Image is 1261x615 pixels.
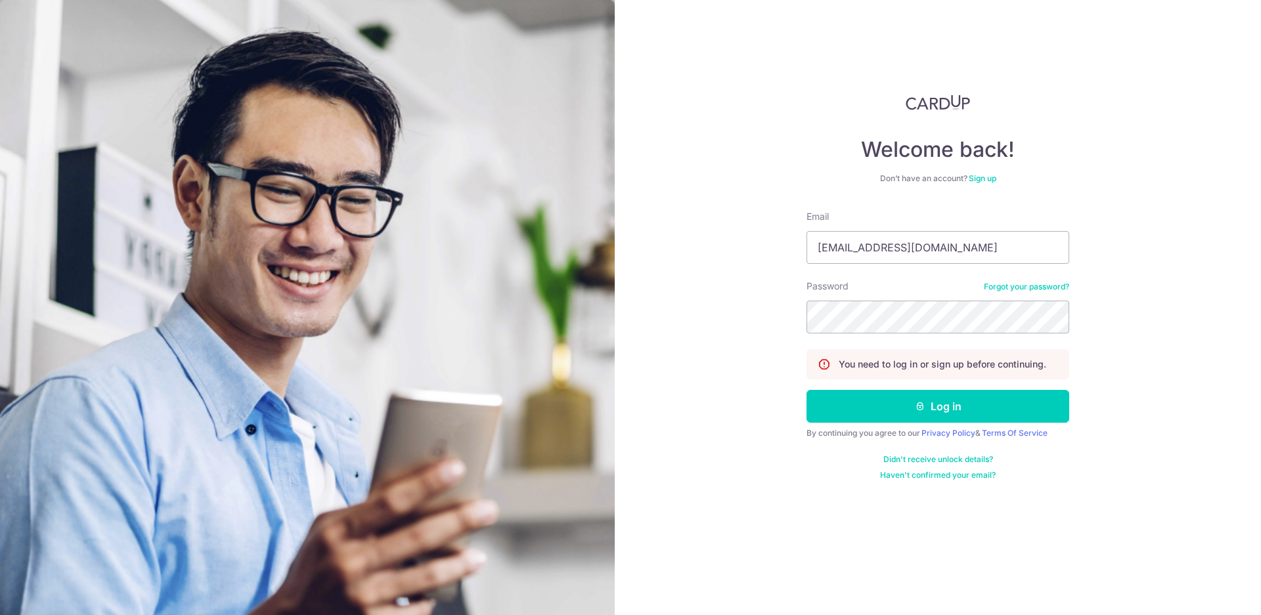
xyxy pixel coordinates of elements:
[906,95,970,110] img: CardUp Logo
[839,358,1046,371] p: You need to log in or sign up before continuing.
[807,231,1069,264] input: Enter your Email
[921,428,975,438] a: Privacy Policy
[984,282,1069,292] a: Forgot your password?
[807,137,1069,163] h4: Welcome back!
[807,390,1069,423] button: Log in
[880,470,996,480] a: Haven't confirmed your email?
[883,454,993,465] a: Didn't receive unlock details?
[807,173,1069,184] div: Don’t have an account?
[807,428,1069,438] div: By continuing you agree to our &
[969,173,996,183] a: Sign up
[807,280,849,293] label: Password
[807,210,829,223] label: Email
[982,428,1048,438] a: Terms Of Service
